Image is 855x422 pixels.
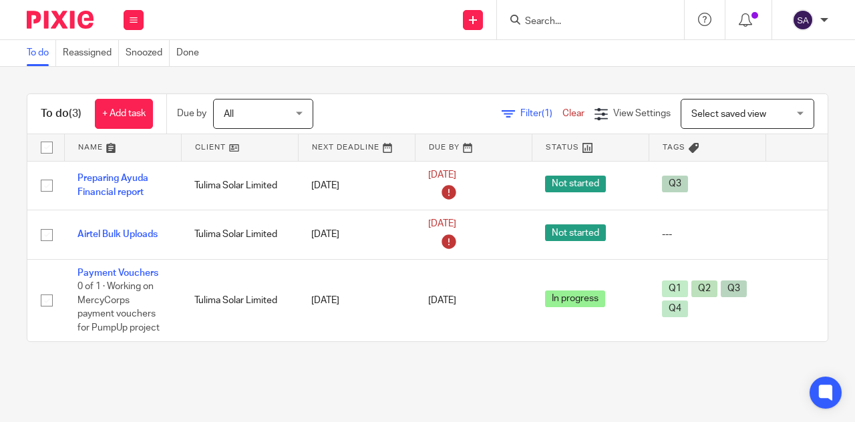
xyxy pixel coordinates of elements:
[520,109,562,118] span: Filter
[428,170,456,180] span: [DATE]
[69,108,81,119] span: (3)
[298,259,415,341] td: [DATE]
[77,230,158,239] a: Airtel Bulk Uploads
[662,176,688,192] span: Q3
[126,40,170,66] a: Snoozed
[662,280,688,297] span: Q1
[181,161,298,210] td: Tulima Solar Limited
[613,109,671,118] span: View Settings
[792,9,814,31] img: svg%3E
[542,109,552,118] span: (1)
[562,109,584,118] a: Clear
[691,280,717,297] span: Q2
[545,176,606,192] span: Not started
[41,107,81,121] h1: To do
[181,259,298,341] td: Tulima Solar Limited
[298,210,415,260] td: [DATE]
[428,296,456,305] span: [DATE]
[224,110,234,119] span: All
[524,16,644,28] input: Search
[721,280,747,297] span: Q3
[545,290,605,307] span: In progress
[662,300,688,317] span: Q4
[298,161,415,210] td: [DATE]
[95,99,153,129] a: + Add task
[27,11,94,29] img: Pixie
[27,40,56,66] a: To do
[77,268,158,278] a: Payment Vouchers
[77,282,160,333] span: 0 of 1 · Working on MercyCorps payment vouchers for PumpUp project
[181,210,298,260] td: Tulima Solar Limited
[663,144,685,151] span: Tags
[691,110,766,119] span: Select saved view
[545,224,606,241] span: Not started
[662,228,752,241] div: ---
[177,107,206,120] p: Due by
[428,219,456,228] span: [DATE]
[176,40,206,66] a: Done
[77,174,148,196] a: Preparing Ayuda Financial report
[63,40,119,66] a: Reassigned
